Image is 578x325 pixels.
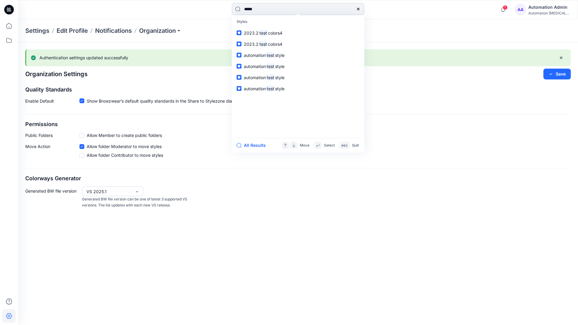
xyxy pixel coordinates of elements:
[244,86,266,91] span: automation
[233,27,363,39] a: 2023.2testcolors4
[244,30,259,36] span: 2023.2
[259,29,268,36] mark: test
[233,72,363,83] a: automationteststyle
[233,39,363,50] a: 2023.2testcolors4
[57,26,88,35] a: Edit Profile
[39,54,128,61] p: Authentication settings updated successfully
[244,42,259,47] span: 2023.2
[259,41,268,48] mark: test
[233,83,363,94] a: automationteststyle
[266,74,275,81] mark: test
[266,63,275,70] mark: test
[266,52,275,59] mark: test
[86,188,132,195] div: VS 2025.1
[341,142,348,149] p: esc
[300,142,309,149] p: Move
[275,86,284,91] span: style
[528,4,570,11] div: Automation Admin
[268,30,282,36] span: colors4
[233,50,363,61] a: automationteststyle
[352,142,359,149] p: Quit
[233,61,363,72] a: automationteststyle
[87,152,163,158] span: Allow folder Contributor to move styles
[244,64,266,69] span: automation
[25,26,49,35] p: Settings
[528,11,570,15] div: Automation [MEDICAL_DATA]...
[324,142,335,149] p: Select
[275,64,284,69] span: style
[25,143,79,161] p: Move Action
[25,175,571,182] h2: Colorways Generator
[244,53,266,58] span: automation
[25,132,79,138] p: Public Folders
[543,69,571,79] button: Save
[25,87,571,93] h2: Quality Standards
[268,42,282,47] span: colors4
[515,4,526,15] div: AA
[266,85,275,92] mark: test
[275,75,284,80] span: style
[87,143,162,150] span: Allow folder Moderator to move styles
[233,16,363,27] p: Styles
[25,187,79,209] p: Generated BW file version
[244,75,266,80] span: automation
[503,5,508,10] span: 1
[82,196,189,209] p: Generated BW file version can be one of latest 3 supported VS versions. The list updates with eac...
[87,132,162,138] span: Allow Member to create public folders
[25,121,571,128] h2: Permissions
[87,98,238,104] span: Show Browzwear’s default quality standards in the Share to Stylezone dialog
[237,142,270,149] button: All Results
[95,26,132,35] a: Notifications
[25,71,88,78] h2: Organization Settings
[275,53,284,58] span: style
[25,98,79,107] p: Enable Default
